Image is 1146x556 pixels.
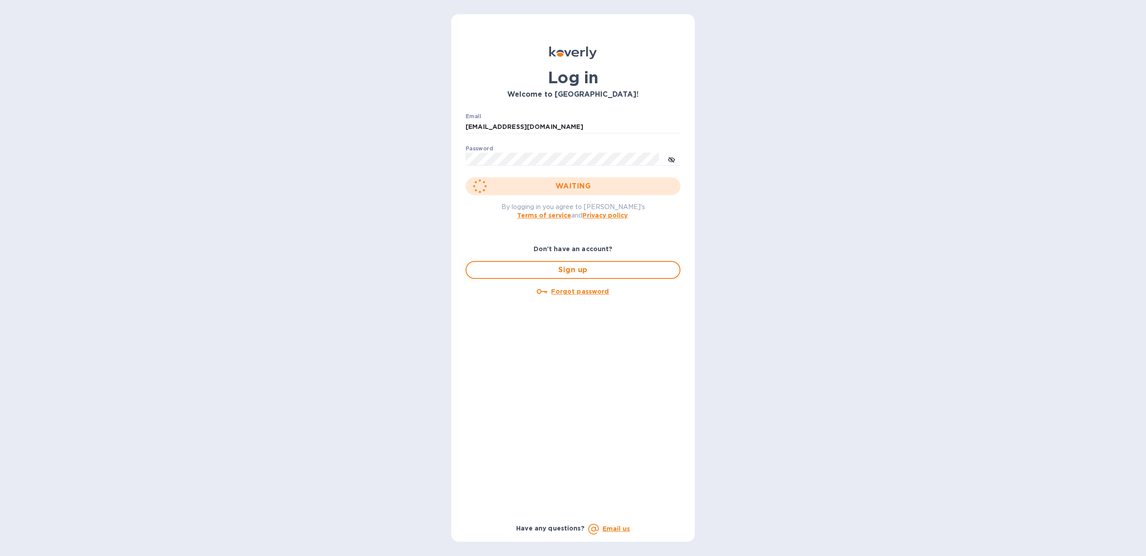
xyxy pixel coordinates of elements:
span: By logging in you agree to [PERSON_NAME]'s and . [501,203,645,219]
h3: Welcome to [GEOGRAPHIC_DATA]! [466,90,680,99]
span: Sign up [474,265,672,275]
b: Don't have an account? [534,245,613,252]
b: Have any questions? [516,525,585,532]
a: Privacy policy [582,212,628,219]
a: Terms of service [517,212,571,219]
button: toggle password visibility [663,150,680,168]
img: Koverly [549,47,597,59]
h1: Log in [466,68,680,87]
label: Password [466,146,493,151]
u: Forgot password [551,288,609,295]
button: Sign up [466,261,680,279]
label: Email [466,114,481,119]
input: Enter email address [466,120,680,134]
a: Email us [603,525,630,532]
